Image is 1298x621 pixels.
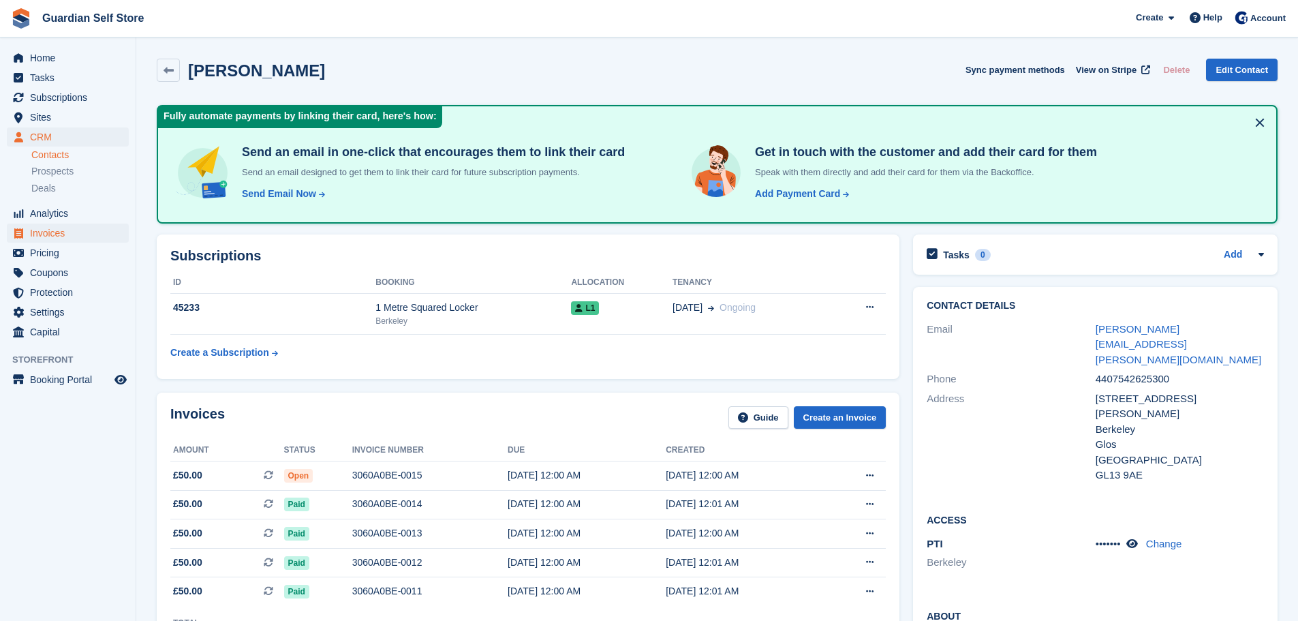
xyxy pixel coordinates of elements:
div: 3060A0BE-0015 [352,468,508,483]
a: Deals [31,181,129,196]
span: Pricing [30,243,112,262]
img: send-email-b5881ef4c8f827a638e46e229e590028c7e36e3a6c99d2365469aff88783de13.svg [174,145,231,201]
div: 1 Metre Squared Locker [375,301,571,315]
a: menu [7,322,129,342]
a: menu [7,127,129,147]
th: Allocation [571,272,673,294]
h4: Send an email in one-click that encourages them to link their card [236,145,625,160]
img: stora-icon-8386f47178a22dfd0bd8f6a31ec36ba5ce8667c1dd55bd0f319d3a0aa187defe.svg [11,8,31,29]
span: Analytics [30,204,112,223]
span: £50.00 [173,468,202,483]
div: [DATE] 12:00 AM [508,584,666,599]
span: Paid [284,527,309,541]
div: 3060A0BE-0011 [352,584,508,599]
span: £50.00 [173,497,202,511]
a: Edit Contact [1206,59,1278,81]
div: Phone [927,372,1095,387]
div: 3060A0BE-0014 [352,497,508,511]
a: Preview store [112,372,129,388]
span: Invoices [30,224,112,243]
span: Storefront [12,353,136,367]
span: L1 [571,301,599,315]
div: [STREET_ADDRESS][PERSON_NAME] [1096,391,1264,422]
a: Guide [728,406,788,429]
div: 45233 [170,301,375,315]
div: [DATE] 12:00 AM [508,556,666,570]
span: Subscriptions [30,88,112,107]
span: Paid [284,498,309,511]
div: [DATE] 12:00 AM [508,468,666,483]
h2: Tasks [943,249,970,261]
a: menu [7,243,129,262]
span: Deals [31,182,56,195]
a: menu [7,303,129,322]
h4: Get in touch with the customer and add their card for them [750,145,1097,160]
span: PTI [927,538,942,549]
span: Tasks [30,68,112,87]
div: Glos [1096,437,1264,453]
a: Add Payment Card [750,187,850,201]
a: View on Stripe [1070,59,1153,81]
div: 3060A0BE-0013 [352,526,508,541]
a: menu [7,68,129,87]
span: Ongoing [720,302,756,313]
div: 4407542625300 [1096,372,1264,387]
div: [DATE] 12:00 AM [666,526,824,541]
p: Send an email designed to get them to link their card for future subscription payments. [236,166,625,179]
a: menu [7,204,129,223]
button: Sync payment methods [965,59,1065,81]
span: Settings [30,303,112,322]
div: [DATE] 12:00 AM [666,468,824,483]
div: Address [927,391,1095,483]
th: Amount [170,440,284,461]
div: [DATE] 12:00 AM [508,526,666,541]
span: £50.00 [173,556,202,570]
span: Paid [284,585,309,599]
div: Email [927,322,1095,368]
button: Delete [1158,59,1195,81]
div: Berkeley [375,315,571,327]
span: Open [284,469,313,483]
a: Guardian Self Store [37,7,149,29]
th: Created [666,440,824,461]
span: [DATE] [673,301,702,315]
span: £50.00 [173,584,202,599]
span: Account [1250,12,1286,25]
div: 0 [975,249,991,261]
span: Capital [30,322,112,342]
th: Tenancy [673,272,831,294]
a: Create an Invoice [794,406,886,429]
a: Change [1146,538,1182,549]
span: Coupons [30,263,112,282]
span: Sites [30,108,112,127]
a: menu [7,283,129,302]
a: menu [7,370,129,389]
th: Due [508,440,666,461]
a: [PERSON_NAME][EMAIL_ADDRESS][PERSON_NAME][DOMAIN_NAME] [1096,323,1261,365]
div: GL13 9AE [1096,468,1264,483]
div: [DATE] 12:01 AM [666,584,824,599]
a: Add [1224,247,1242,263]
a: menu [7,108,129,127]
span: Help [1203,11,1222,25]
span: Home [30,48,112,67]
h2: Invoices [170,406,225,429]
div: [DATE] 12:01 AM [666,497,824,511]
span: Prospects [31,165,74,178]
span: ••••••• [1096,538,1121,549]
div: [DATE] 12:00 AM [508,497,666,511]
li: Berkeley [927,555,1095,571]
div: Fully automate payments by linking their card, here's how: [158,106,442,128]
a: menu [7,263,129,282]
div: [GEOGRAPHIC_DATA] [1096,453,1264,468]
th: Invoice number [352,440,508,461]
h2: [PERSON_NAME] [188,61,325,80]
h2: Subscriptions [170,248,886,264]
div: Send Email Now [242,187,316,201]
a: menu [7,88,129,107]
th: Booking [375,272,571,294]
th: Status [284,440,352,461]
a: Create a Subscription [170,340,278,365]
h2: Contact Details [927,301,1264,312]
span: View on Stripe [1076,63,1137,77]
